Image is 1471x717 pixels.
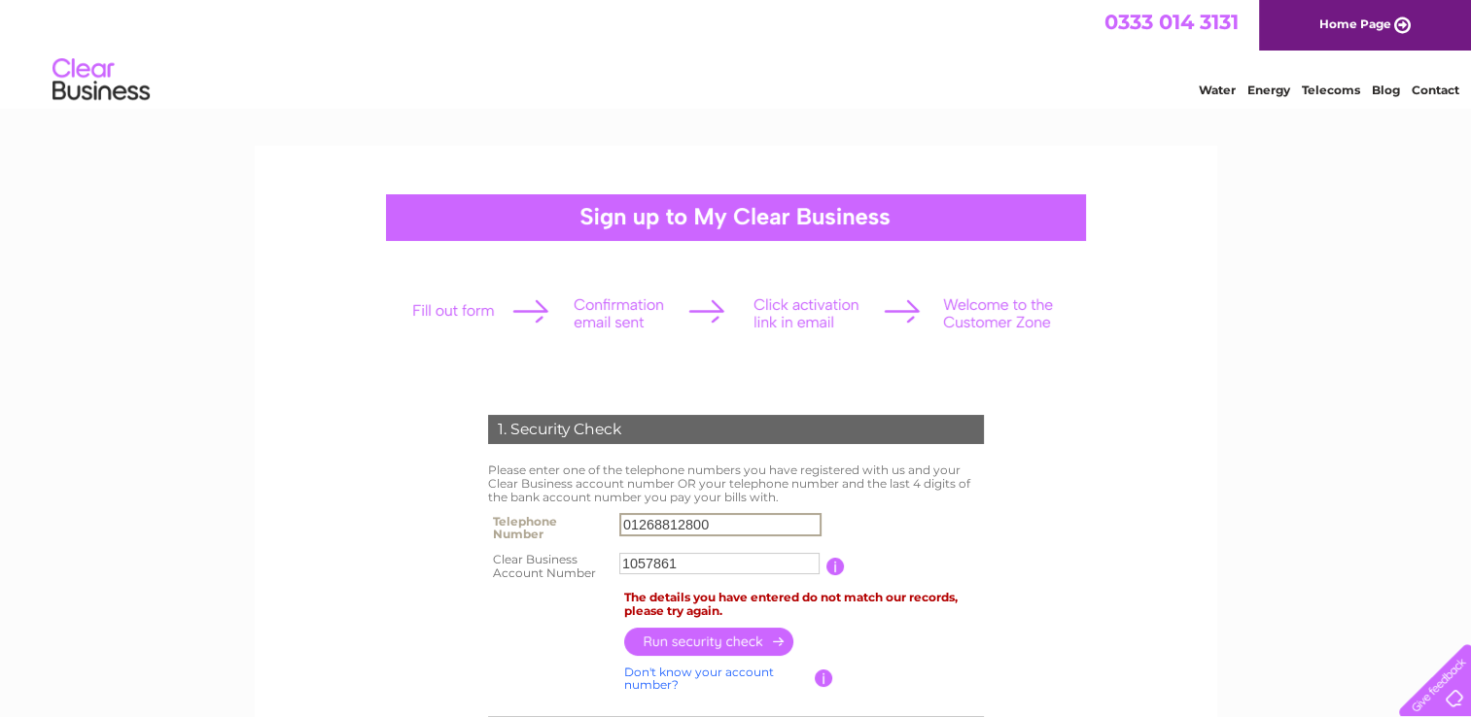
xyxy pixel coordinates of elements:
[1302,83,1360,97] a: Telecoms
[488,415,984,444] div: 1. Security Check
[52,51,151,110] img: logo.png
[483,459,989,508] td: Please enter one of the telephone numbers you have registered with us and your Clear Business acc...
[277,11,1196,94] div: Clear Business is a trading name of Verastar Limited (registered in [GEOGRAPHIC_DATA] No. 3667643...
[1104,10,1239,34] a: 0333 014 3131
[483,547,615,586] th: Clear Business Account Number
[483,508,615,547] th: Telephone Number
[815,669,833,687] input: Information
[619,586,989,623] td: The details you have entered do not match our records, please try again.
[624,665,774,693] a: Don't know your account number?
[826,558,845,575] input: Information
[1372,83,1400,97] a: Blog
[1412,83,1459,97] a: Contact
[1247,83,1290,97] a: Energy
[1199,83,1236,97] a: Water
